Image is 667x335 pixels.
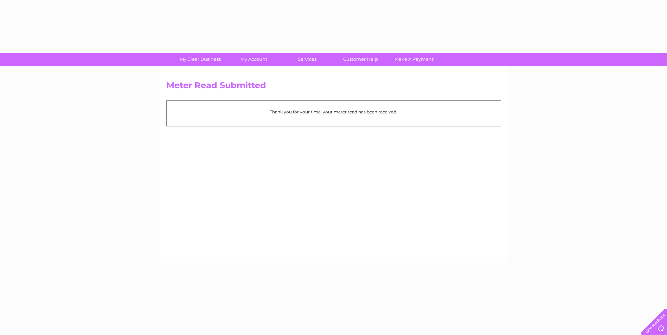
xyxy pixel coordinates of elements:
[225,53,283,66] a: My Account
[332,53,390,66] a: Customer Help
[170,109,497,115] p: Thank you for your time, your meter read has been received.
[171,53,229,66] a: My Clear Business
[278,53,336,66] a: Services
[166,80,501,94] h2: Meter Read Submitted
[385,53,443,66] a: Make A Payment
